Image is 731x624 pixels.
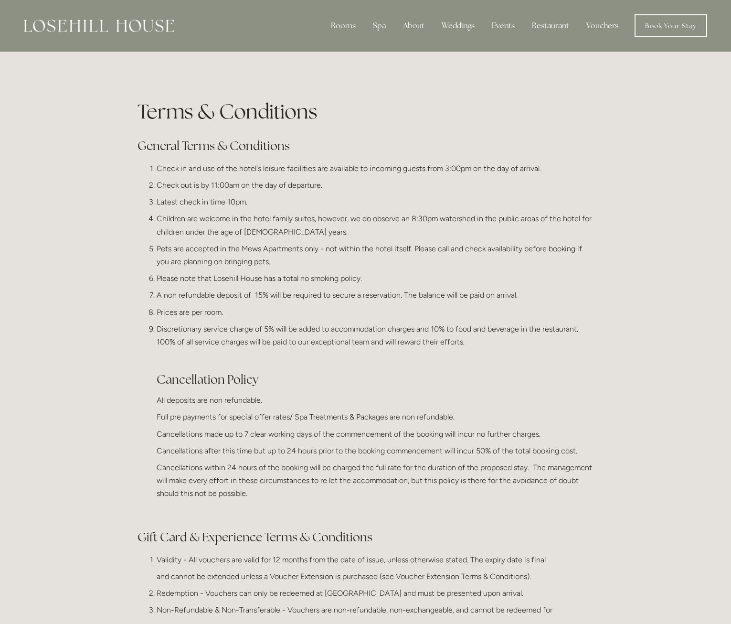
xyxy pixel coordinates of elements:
[157,272,594,285] p: Please note that Losehill House has a total no smoking policy.
[138,97,594,126] h1: Terms & Conditions
[157,444,594,457] p: Cancellations after this time but up to 24 hours prior to the booking commencement will incur 50%...
[157,355,594,388] h2: Cancellation Policy
[157,587,594,600] p: Redemption - Vouchers can only be redeemed at [GEOGRAPHIC_DATA] and must be presented upon arrival.
[157,195,594,208] p: Latest check in time 10pm.
[157,179,594,192] p: Check out is by 11:00am on the day of departure.
[157,570,594,583] p: and cannot be extended unless a Voucher Extension is purchased (see Voucher Extension Terms & Con...
[157,603,594,616] p: Non-Refundable & Non-Transferable - Vouchers are non-refundable, non-exchangeable, and cannot be ...
[138,138,594,154] h2: General Terms & Conditions
[157,306,594,319] p: Prices are per room.
[138,529,594,546] h2: Gift Card & Experience Terms & Conditions
[24,20,174,32] img: Losehill House
[157,162,594,175] p: Check in and use of the hotel's leisure facilities are available to incoming guests from 3:00pm o...
[157,323,594,348] p: Discretionary service charge of 5% will be added to accommodation charges and 10% to food and bev...
[157,428,594,441] p: Cancellations made up to 7 clear working days of the commencement of the booking will incur no fu...
[524,16,577,35] div: Restaurant
[579,16,626,35] a: Vouchers
[157,289,594,301] p: A non refundable deposit of 15% will be required to secure a reservation. The balance will be pai...
[157,461,594,500] p: Cancellations within 24 hours of the booking will be charged the full rate for the duration of th...
[434,16,482,35] div: Weddings
[157,410,594,423] p: Full pre payments for special offer rates/ Spa Treatments & Packages are non refundable.
[323,16,363,35] div: Rooms
[365,16,393,35] div: Spa
[157,212,594,238] p: Children are welcome in the hotel family suites, however, we do observe an 8:30pm watershed in th...
[157,553,594,566] p: Validity - All vouchers are valid for 12 months from the date of issue, unless otherwise stated. ...
[484,16,522,35] div: Events
[635,14,707,37] a: Book Your Stay
[157,394,594,407] p: All deposits are non refundable.
[157,242,594,268] p: Pets are accepted in the Mews Apartments only - not within the hotel itself. Please call and chec...
[395,16,432,35] div: About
